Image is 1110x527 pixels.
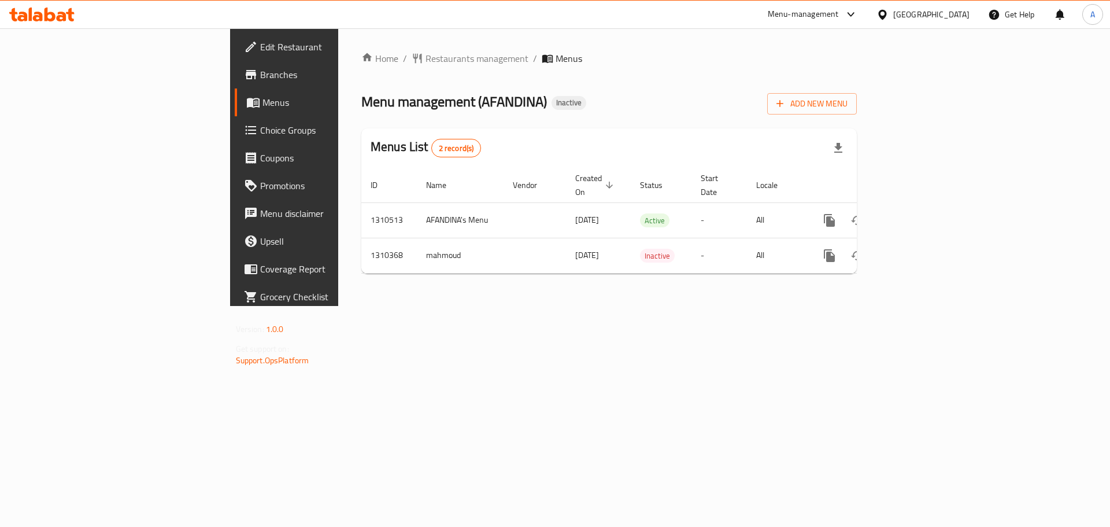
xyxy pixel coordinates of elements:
[260,234,406,248] span: Upsell
[235,227,416,255] a: Upsell
[371,178,393,192] span: ID
[361,51,857,65] nav: breadcrumb
[640,214,669,227] span: Active
[417,238,504,273] td: mahmoud
[432,143,481,154] span: 2 record(s)
[235,33,416,61] a: Edit Restaurant
[235,89,416,116] a: Menus
[691,202,747,238] td: -
[235,255,416,283] a: Coverage Report
[1090,8,1095,21] span: A
[552,98,586,108] span: Inactive
[816,207,843,234] button: more
[361,168,936,274] table: enhanced table
[640,249,675,263] span: Inactive
[412,51,528,65] a: Restaurants management
[747,238,806,273] td: All
[816,242,843,270] button: more
[691,238,747,273] td: -
[575,212,599,227] span: [DATE]
[701,171,733,199] span: Start Date
[768,8,839,21] div: Menu-management
[806,168,936,203] th: Actions
[371,138,481,157] h2: Menus List
[260,151,406,165] span: Coupons
[893,8,970,21] div: [GEOGRAPHIC_DATA]
[843,207,871,234] button: Change Status
[533,51,537,65] li: /
[260,179,406,193] span: Promotions
[260,123,406,137] span: Choice Groups
[640,213,669,227] div: Active
[235,200,416,227] a: Menu disclaimer
[417,202,504,238] td: AFANDINA's Menu
[361,89,547,115] span: Menu management ( AFANDINA )
[747,202,806,238] td: All
[640,178,678,192] span: Status
[235,116,416,144] a: Choice Groups
[236,353,309,368] a: Support.OpsPlatform
[266,322,284,337] span: 1.0.0
[431,139,482,157] div: Total records count
[513,178,552,192] span: Vendor
[260,68,406,82] span: Branches
[260,207,406,220] span: Menu disclaimer
[236,322,264,337] span: Version:
[260,290,406,304] span: Grocery Checklist
[235,61,416,89] a: Branches
[260,40,406,54] span: Edit Restaurant
[236,341,289,356] span: Get support on:
[260,262,406,276] span: Coverage Report
[235,144,416,172] a: Coupons
[426,178,461,192] span: Name
[767,93,857,115] button: Add New Menu
[824,134,852,162] div: Export file
[425,51,528,65] span: Restaurants management
[575,248,599,263] span: [DATE]
[556,51,582,65] span: Menus
[575,171,617,199] span: Created On
[235,283,416,311] a: Grocery Checklist
[235,172,416,200] a: Promotions
[843,242,871,270] button: Change Status
[552,96,586,110] div: Inactive
[756,178,793,192] span: Locale
[262,95,406,109] span: Menus
[776,97,848,111] span: Add New Menu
